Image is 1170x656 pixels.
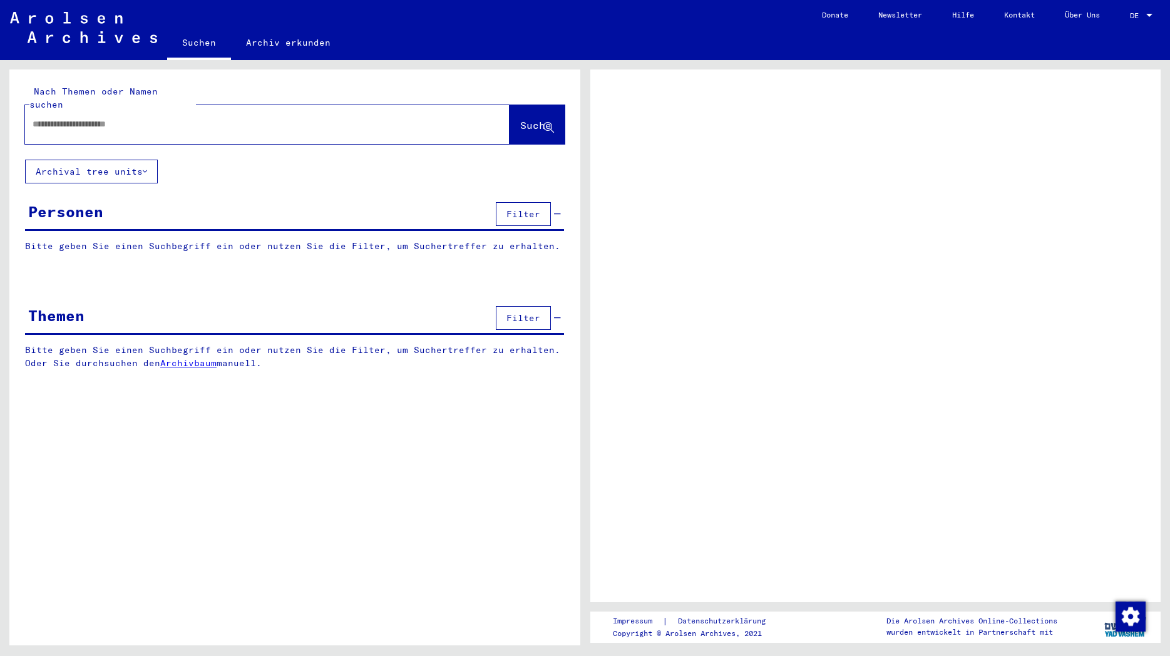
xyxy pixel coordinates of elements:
div: Personen [28,200,103,223]
button: Suche [510,105,565,144]
span: Filter [506,208,540,220]
div: Zustimmung ändern [1115,601,1145,631]
button: Filter [496,306,551,330]
a: Archiv erkunden [231,28,346,58]
span: Filter [506,312,540,324]
span: Suche [520,119,552,131]
button: Filter [496,202,551,226]
p: Die Arolsen Archives Online-Collections [886,615,1057,627]
img: Arolsen_neg.svg [10,12,157,43]
div: Themen [28,304,85,327]
mat-label: Nach Themen oder Namen suchen [29,86,158,110]
a: Archivbaum [160,357,217,369]
p: Copyright © Arolsen Archives, 2021 [613,628,781,639]
img: yv_logo.png [1102,611,1149,642]
p: Bitte geben Sie einen Suchbegriff ein oder nutzen Sie die Filter, um Suchertreffer zu erhalten. [25,240,564,253]
a: Suchen [167,28,231,60]
button: Archival tree units [25,160,158,183]
img: Zustimmung ändern [1116,602,1146,632]
span: DE [1130,11,1144,20]
div: | [613,615,781,628]
a: Impressum [613,615,662,628]
a: Datenschutzerklärung [668,615,781,628]
p: wurden entwickelt in Partnerschaft mit [886,627,1057,638]
p: Bitte geben Sie einen Suchbegriff ein oder nutzen Sie die Filter, um Suchertreffer zu erhalten. O... [25,344,565,370]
